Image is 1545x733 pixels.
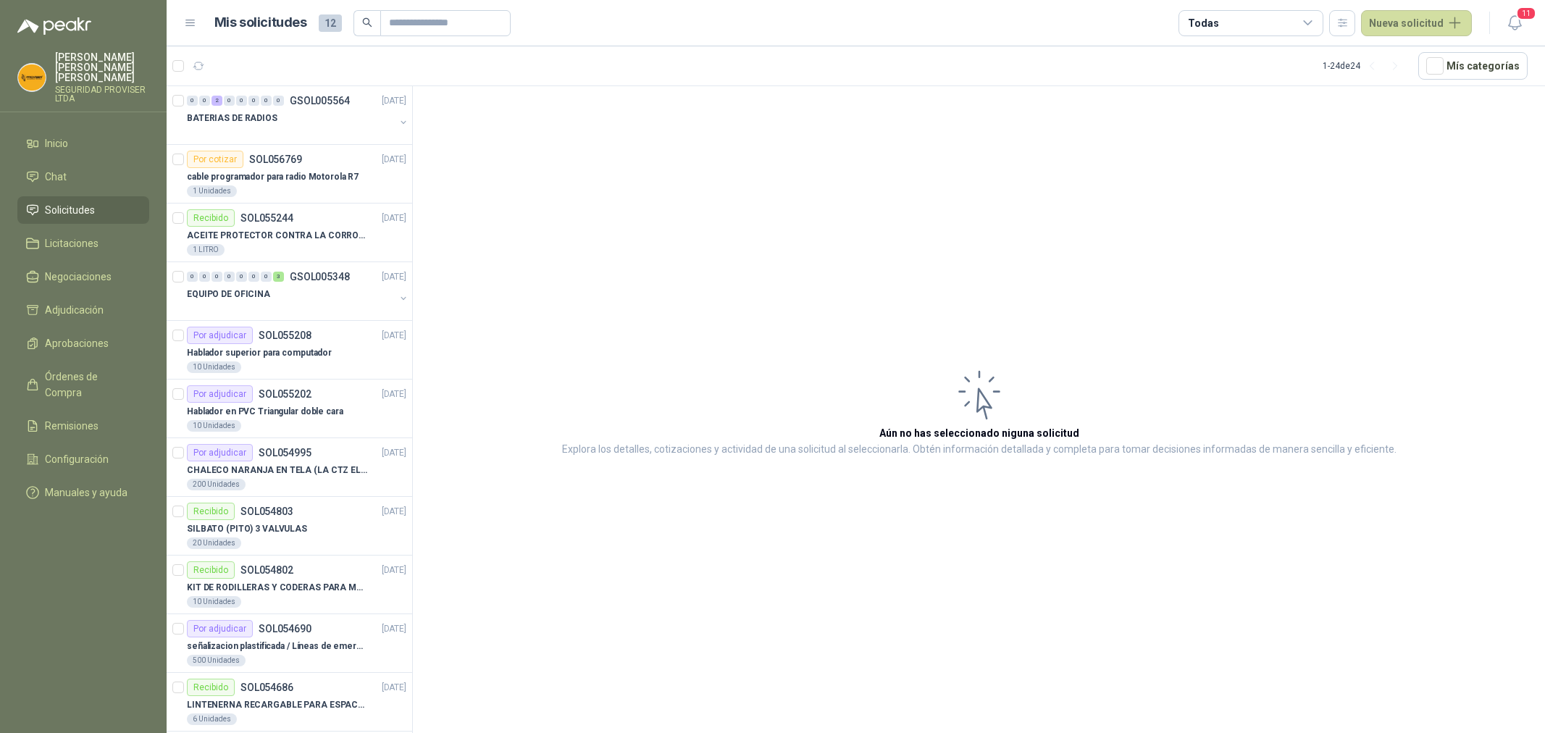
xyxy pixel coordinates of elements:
div: Todas [1188,15,1218,31]
div: 2 [212,96,222,106]
span: Manuales y ayuda [45,485,127,500]
p: GSOL005564 [290,96,350,106]
div: 0 [224,96,235,106]
div: 6 Unidades [187,713,237,725]
p: SILBATO (PITO) 3 VALVULAS [187,522,307,536]
p: cable programador para radio Motorola R7 [187,170,359,184]
a: Manuales y ayuda [17,479,149,506]
p: SOL055208 [259,330,311,340]
div: Recibido [187,561,235,579]
div: 200 Unidades [187,479,246,490]
a: Por adjudicarSOL055202[DATE] Hablador en PVC Triangular doble cara10 Unidades [167,380,412,438]
div: 10 Unidades [187,420,241,432]
a: Licitaciones [17,230,149,257]
p: LINTENERNA RECARGABLE PARA ESPACIOS ABIERTOS 100-120MTS [187,698,367,712]
div: 1 - 24 de 24 [1323,54,1407,78]
p: Hablador superior para computador [187,346,332,360]
p: EQUIPO DE OFICINA [187,288,270,301]
p: Explora los detalles, cotizaciones y actividad de una solicitud al seleccionarla. Obtén informaci... [562,441,1397,458]
button: Mís categorías [1418,52,1528,80]
div: 0 [261,96,272,106]
p: GSOL005348 [290,272,350,282]
div: 0 [248,96,259,106]
h3: Aún no has seleccionado niguna solicitud [879,425,1079,441]
span: Solicitudes [45,202,95,218]
a: Órdenes de Compra [17,363,149,406]
a: RecibidoSOL055244[DATE] ACEITE PROTECTOR CONTRA LA CORROSION - PARA LIMPIEZA DE ARMAMENTO1 LITRO [167,204,412,262]
p: SOL054803 [240,506,293,516]
p: [DATE] [382,564,406,577]
p: [DATE] [382,388,406,401]
div: 0 [199,272,210,282]
div: 1 Unidades [187,185,237,197]
a: 0 0 2 0 0 0 0 0 GSOL005564[DATE] BATERIAS DE RADIOS [187,92,409,138]
p: [DATE] [382,153,406,167]
p: SOL054690 [259,624,311,634]
div: 500 Unidades [187,655,246,666]
div: 0 [236,96,247,106]
div: 0 [187,272,198,282]
a: Adjudicación [17,296,149,324]
p: SOL055202 [259,389,311,399]
span: Configuración [45,451,109,467]
div: 20 Unidades [187,537,241,549]
p: ACEITE PROTECTOR CONTRA LA CORROSION - PARA LIMPIEZA DE ARMAMENTO [187,229,367,243]
a: RecibidoSOL054802[DATE] KIT DE RODILLERAS Y CODERAS PARA MOTORIZADO10 Unidades [167,556,412,614]
a: Remisiones [17,412,149,440]
span: Negociaciones [45,269,112,285]
p: [DATE] [382,94,406,108]
a: RecibidoSOL054803[DATE] SILBATO (PITO) 3 VALVULAS20 Unidades [167,497,412,556]
span: Órdenes de Compra [45,369,135,401]
div: Recibido [187,209,235,227]
img: Logo peakr [17,17,91,35]
a: Aprobaciones [17,330,149,357]
a: 0 0 0 0 0 0 0 3 GSOL005348[DATE] EQUIPO DE OFICINA [187,268,409,314]
p: [DATE] [382,270,406,284]
p: [DATE] [382,329,406,343]
div: 0 [273,96,284,106]
p: SEGURIDAD PROVISER LTDA [55,85,149,103]
button: 11 [1502,10,1528,36]
div: 3 [273,272,284,282]
div: Por adjudicar [187,327,253,344]
a: Inicio [17,130,149,157]
a: Por adjudicarSOL054690[DATE] señalizacion plastificada / Líneas de emergencia500 Unidades [167,614,412,673]
div: Recibido [187,679,235,696]
span: Remisiones [45,418,99,434]
p: SOL054802 [240,565,293,575]
p: SOL055244 [240,213,293,223]
img: Company Logo [18,64,46,91]
p: SOL054686 [240,682,293,692]
div: 10 Unidades [187,361,241,373]
p: BATERIAS DE RADIOS [187,112,277,125]
div: 0 [224,272,235,282]
div: 0 [187,96,198,106]
p: SOL054995 [259,448,311,458]
div: 1 LITRO [187,244,225,256]
p: SOL056769 [249,154,302,164]
a: Por adjudicarSOL055208[DATE] Hablador superior para computador10 Unidades [167,321,412,380]
h1: Mis solicitudes [214,12,307,33]
span: Adjudicación [45,302,104,318]
a: Chat [17,163,149,190]
a: Negociaciones [17,263,149,290]
span: 11 [1516,7,1536,20]
span: Licitaciones [45,235,99,251]
p: [DATE] [382,681,406,695]
div: 0 [261,272,272,282]
p: KIT DE RODILLERAS Y CODERAS PARA MOTORIZADO [187,581,367,595]
div: Recibido [187,503,235,520]
div: 0 [199,96,210,106]
div: Por cotizar [187,151,243,168]
div: 0 [212,272,222,282]
p: [DATE] [382,211,406,225]
p: señalizacion plastificada / Líneas de emergencia [187,640,367,653]
p: [DATE] [382,622,406,636]
a: Por adjudicarSOL054995[DATE] CHALECO NARANJA EN TELA (LA CTZ ELEGIDA DEBE ENVIAR MUESTRA)200 Unid... [167,438,412,497]
span: Aprobaciones [45,335,109,351]
a: Configuración [17,445,149,473]
a: Por cotizarSOL056769[DATE] cable programador para radio Motorola R71 Unidades [167,145,412,204]
div: 0 [248,272,259,282]
span: search [362,17,372,28]
div: 0 [236,272,247,282]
